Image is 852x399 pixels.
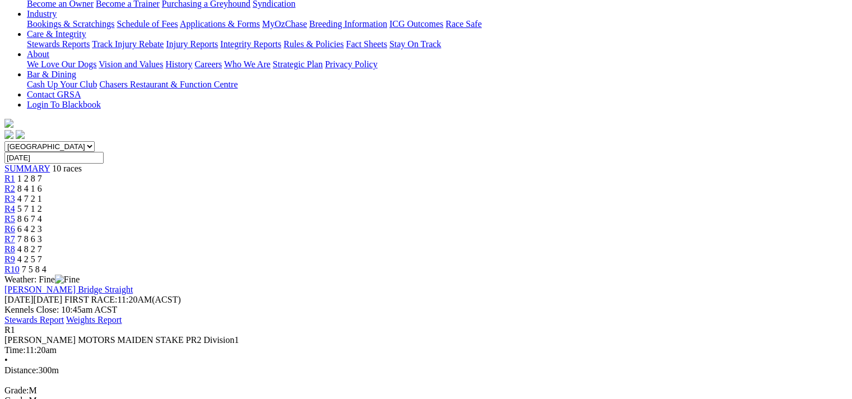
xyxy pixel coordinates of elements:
a: Strategic Plan [273,59,323,69]
a: Applications & Forms [180,19,260,29]
a: We Love Our Dogs [27,59,96,69]
a: Stewards Report [4,315,64,324]
a: ICG Outcomes [389,19,443,29]
span: 7 8 6 3 [17,234,42,244]
img: Fine [55,275,80,285]
span: 4 8 2 7 [17,244,42,254]
a: Cash Up Your Club [27,80,97,89]
span: Distance: [4,365,38,375]
a: Who We Are [224,59,271,69]
div: Kennels Close: 10:45am ACST [4,305,848,315]
a: Login To Blackbook [27,100,101,109]
a: About [27,49,49,59]
span: 4 2 5 7 [17,254,42,264]
img: facebook.svg [4,130,13,139]
a: Privacy Policy [325,59,378,69]
img: logo-grsa-white.png [4,119,13,128]
span: FIRST RACE: [64,295,117,304]
a: History [165,59,192,69]
a: R9 [4,254,15,264]
a: Stay On Track [389,39,441,49]
span: 5 7 1 2 [17,204,42,214]
a: Weights Report [66,315,122,324]
div: Bar & Dining [27,80,848,90]
div: [PERSON_NAME] MOTORS MAIDEN STAKE PR2 Division1 [4,335,848,345]
span: [DATE] [4,295,62,304]
a: R10 [4,265,20,274]
a: Breeding Information [309,19,387,29]
div: Industry [27,19,848,29]
a: R6 [4,224,15,234]
div: M [4,386,848,396]
a: Chasers Restaurant & Function Centre [99,80,238,89]
a: R2 [4,184,15,193]
a: R1 [4,174,15,183]
a: R3 [4,194,15,203]
span: 11:20AM(ACST) [64,295,181,304]
span: 7 5 8 4 [22,265,46,274]
img: twitter.svg [16,130,25,139]
a: Track Injury Rebate [92,39,164,49]
a: Care & Integrity [27,29,86,39]
span: • [4,355,8,365]
span: 1 2 8 7 [17,174,42,183]
span: 8 4 1 6 [17,184,42,193]
span: Time: [4,345,26,355]
a: Bar & Dining [27,69,76,79]
span: R1 [4,325,15,335]
span: 4 7 2 1 [17,194,42,203]
a: Rules & Policies [283,39,344,49]
div: 300m [4,365,848,375]
a: Injury Reports [166,39,218,49]
a: [PERSON_NAME] Bridge Straight [4,285,133,294]
span: 10 races [52,164,82,173]
span: 6 4 2 3 [17,224,42,234]
div: Care & Integrity [27,39,848,49]
a: SUMMARY [4,164,50,173]
span: Weather: Fine [4,275,80,284]
a: Vision and Values [99,59,163,69]
div: 11:20am [4,345,848,355]
div: About [27,59,848,69]
a: Careers [194,59,222,69]
input: Select date [4,152,104,164]
a: R5 [4,214,15,224]
a: R4 [4,204,15,214]
a: Stewards Reports [27,39,90,49]
a: R7 [4,234,15,244]
span: 8 6 7 4 [17,214,42,224]
a: Industry [27,9,57,18]
a: Race Safe [445,19,481,29]
a: Schedule of Fees [117,19,178,29]
a: Fact Sheets [346,39,387,49]
a: Contact GRSA [27,90,81,99]
span: [DATE] [4,295,34,304]
a: MyOzChase [262,19,307,29]
span: Grade: [4,386,29,395]
a: Bookings & Scratchings [27,19,114,29]
a: Integrity Reports [220,39,281,49]
a: R8 [4,244,15,254]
